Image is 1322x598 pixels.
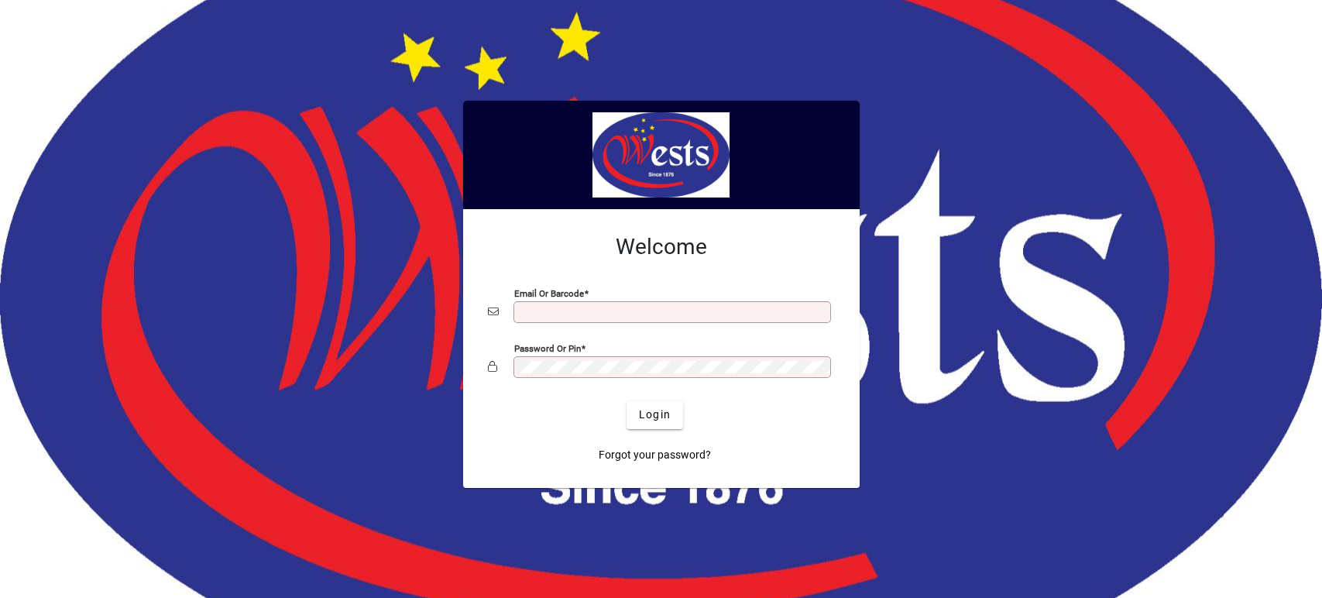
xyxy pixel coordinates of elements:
[599,447,711,463] span: Forgot your password?
[514,342,581,353] mat-label: Password or Pin
[627,401,683,429] button: Login
[592,442,717,469] a: Forgot your password?
[488,234,835,260] h2: Welcome
[639,407,671,423] span: Login
[514,287,584,298] mat-label: Email or Barcode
